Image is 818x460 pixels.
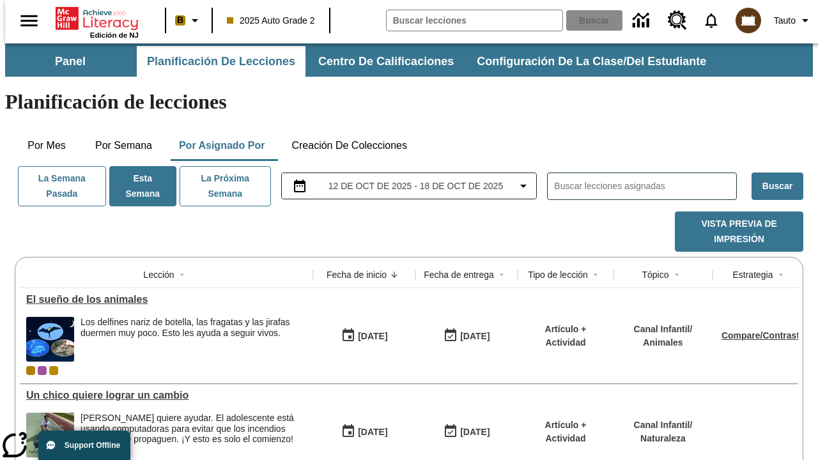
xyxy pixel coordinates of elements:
[18,166,106,206] button: La semana pasada
[308,46,464,77] button: Centro de calificaciones
[287,178,532,194] button: Seleccione el intervalo de fechas opción del menú
[38,366,47,375] div: OL 2025 Auto Grade 3
[90,31,139,39] span: Edición de NJ
[358,328,387,344] div: [DATE]
[55,54,86,69] span: Panel
[180,166,271,206] button: La próxima semana
[143,268,174,281] div: Lección
[147,54,295,69] span: Planificación de lecciones
[81,317,307,339] div: Los delfines nariz de botella, las fragatas y las jirafas duermen muy poco. Esto les ayuda a segu...
[318,54,454,69] span: Centro de calificaciones
[227,14,315,27] span: 2025 Auto Grade 2
[722,330,799,341] a: Compare/Contrast
[81,317,307,362] div: Los delfines nariz de botella, las fragatas y las jirafas duermen muy poco. Esto les ayuda a segu...
[524,418,607,445] p: Artículo + Actividad
[675,211,803,252] button: Vista previa de impresión
[26,413,74,457] img: Ryan Honary posa en cuclillas con unos dispositivos de detección de incendios
[26,294,307,305] a: El sueño de los animales, Lecciones
[634,323,693,336] p: Canal Infantil /
[467,46,716,77] button: Configuración de la clase/del estudiante
[281,130,417,161] button: Creación de colecciones
[387,10,562,31] input: Buscar campo
[81,413,307,457] div: Ryan Honary quiere ayudar. El adolescente está usando computadoras para evitar que los incendios ...
[774,14,796,27] span: Tauto
[328,180,503,193] span: 12 de oct de 2025 - 18 de oct de 2025
[528,268,588,281] div: Tipo de lección
[10,2,48,40] button: Abrir el menú lateral
[387,267,402,282] button: Sort
[439,420,494,444] button: 10/15/25: Último día en que podrá accederse la lección
[26,390,307,401] div: Un chico quiere lograr un cambio
[170,9,208,32] button: Boost El color de la clase es anaranjado claro. Cambiar el color de la clase.
[728,4,769,37] button: Escoja un nuevo avatar
[634,432,693,445] p: Naturaleza
[26,294,307,305] div: El sueño de los animales
[752,172,803,200] button: Buscar
[56,4,139,39] div: Portada
[26,390,307,401] a: Un chico quiere lograr un cambio, Lecciones
[642,268,668,281] div: Tópico
[477,54,706,69] span: Configuración de la clase/del estudiante
[327,268,387,281] div: Fecha de inicio
[177,12,183,28] span: B
[5,43,813,77] div: Subbarra de navegación
[634,336,693,349] p: Animales
[169,130,275,161] button: Por asignado por
[439,324,494,348] button: 10/16/25: Último día en que podrá accederse la lección
[85,130,162,161] button: Por semana
[6,46,134,77] button: Panel
[49,366,58,375] div: New 2025 class
[554,177,736,195] input: Buscar lecciones asignadas
[524,323,607,349] p: Artículo + Actividad
[424,268,494,281] div: Fecha de entrega
[56,6,139,31] a: Portada
[732,268,773,281] div: Estrategia
[5,90,813,114] h1: Planificación de lecciones
[494,267,509,282] button: Sort
[460,424,490,440] div: [DATE]
[358,424,387,440] div: [DATE]
[695,4,728,37] a: Notificaciones
[773,267,789,282] button: Sort
[38,431,130,460] button: Support Offline
[736,8,761,33] img: avatar image
[174,267,190,282] button: Sort
[660,3,695,38] a: Centro de recursos, Se abrirá en una pestaña nueva.
[516,178,531,194] svg: Collapse Date Range Filter
[26,366,35,375] div: Clase actual
[337,420,392,444] button: 10/15/25: Primer día en que estuvo disponible la lección
[669,267,684,282] button: Sort
[15,130,79,161] button: Por mes
[81,413,307,445] div: [PERSON_NAME] quiere ayudar. El adolescente está usando computadoras para evitar que los incendio...
[137,46,305,77] button: Planificación de lecciones
[625,3,660,38] a: Centro de información
[26,317,74,362] img: Fotos de una fragata, dos delfines nariz de botella y una jirafa sobre un fondo de noche estrellada.
[588,267,603,282] button: Sort
[5,46,718,77] div: Subbarra de navegación
[460,328,490,344] div: [DATE]
[337,324,392,348] button: 10/16/25: Primer día en que estuvo disponible la lección
[109,166,176,206] button: Esta semana
[769,9,818,32] button: Perfil/Configuración
[634,418,693,432] p: Canal Infantil /
[65,441,120,450] span: Support Offline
